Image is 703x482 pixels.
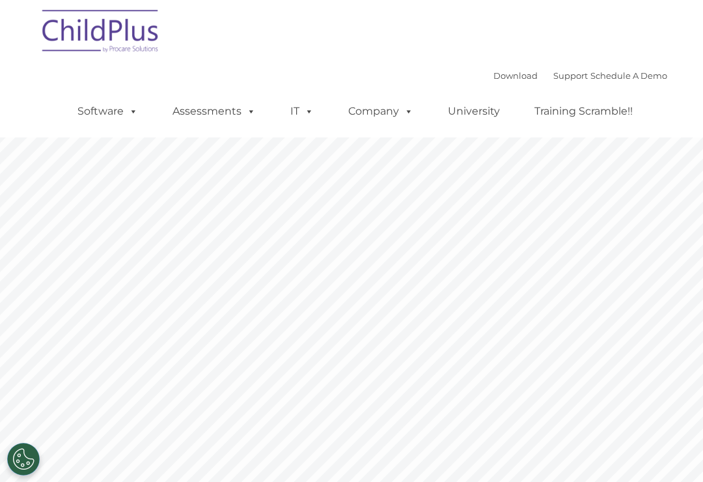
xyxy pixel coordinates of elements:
a: Schedule A Demo [590,70,667,81]
img: ChildPlus by Procare Solutions [36,1,166,66]
a: Support [553,70,588,81]
font: | [493,70,667,81]
button: Cookies Settings [7,443,40,475]
a: Assessments [159,98,269,124]
a: Company [335,98,426,124]
a: Download [493,70,538,81]
a: University [435,98,513,124]
a: Training Scramble!! [521,98,646,124]
a: IT [277,98,327,124]
a: Software [64,98,151,124]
